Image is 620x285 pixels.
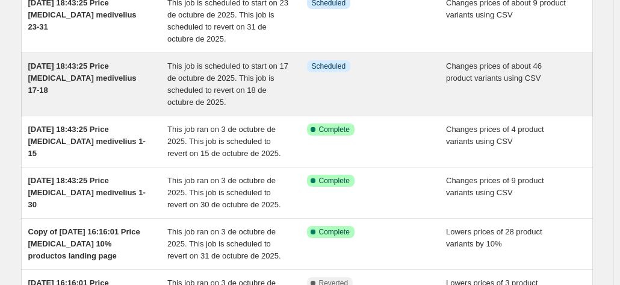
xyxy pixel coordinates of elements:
span: Complete [319,176,350,186]
span: Changes prices of about 46 product variants using CSV [446,61,542,83]
span: Changes prices of 9 product variants using CSV [446,176,544,197]
span: [DATE] 18:43:25 Price [MEDICAL_DATA] medivelius 1-30 [28,176,146,209]
span: [DATE] 18:43:25 Price [MEDICAL_DATA] medivelius 17-18 [28,61,137,95]
span: This job ran on 3 de octubre de 2025. This job is scheduled to revert on 31 de octubre de 2025. [167,227,281,260]
span: Scheduled [312,61,346,71]
span: Changes prices of 4 product variants using CSV [446,125,544,146]
span: This job ran on 3 de octubre de 2025. This job is scheduled to revert on 15 de octubre de 2025. [167,125,281,158]
span: Complete [319,125,350,134]
span: Copy of [DATE] 16:16:01 Price [MEDICAL_DATA] 10% productos landing page [28,227,140,260]
span: [DATE] 18:43:25 Price [MEDICAL_DATA] medivelius 1-15 [28,125,146,158]
span: This job ran on 3 de octubre de 2025. This job is scheduled to revert on 30 de octubre de 2025. [167,176,281,209]
span: Complete [319,227,350,237]
span: Lowers prices of 28 product variants by 10% [446,227,542,248]
span: This job is scheduled to start on 17 de octubre de 2025. This job is scheduled to revert on 18 de... [167,61,288,107]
